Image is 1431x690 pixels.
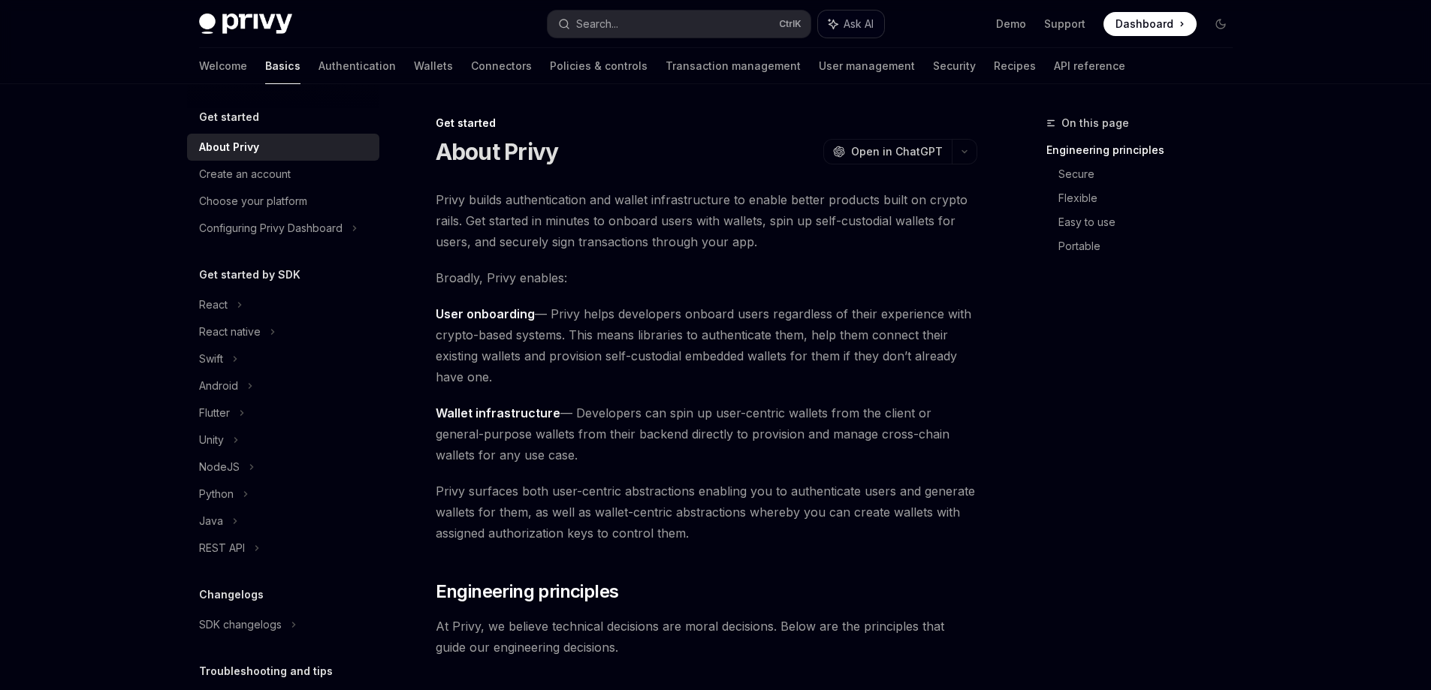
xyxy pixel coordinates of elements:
a: User management [819,48,915,84]
a: Welcome [199,48,247,84]
div: Unity [199,431,224,449]
div: Android [199,377,238,395]
a: Wallets [414,48,453,84]
span: Broadly, Privy enables: [436,267,977,288]
h1: About Privy [436,138,559,165]
div: Get started [436,116,977,131]
div: Java [199,512,223,530]
a: Authentication [319,48,396,84]
span: — Developers can spin up user-centric wallets from the client or general-purpose wallets from the... [436,402,977,466]
span: Privy builds authentication and wallet infrastructure to enable better products built on crypto r... [436,189,977,252]
a: Engineering principles [1046,138,1245,162]
button: Open in ChatGPT [823,139,952,164]
a: Security [933,48,976,84]
div: Flutter [199,404,230,422]
a: Connectors [471,48,532,84]
a: Policies & controls [550,48,648,84]
div: REST API [199,539,245,557]
div: React native [199,323,261,341]
a: Recipes [994,48,1036,84]
a: Basics [265,48,300,84]
a: Demo [996,17,1026,32]
strong: User onboarding [436,306,535,321]
div: SDK changelogs [199,616,282,634]
div: NodeJS [199,458,240,476]
h5: Troubleshooting and tips [199,662,333,680]
button: Ask AI [818,11,884,38]
strong: Wallet infrastructure [436,405,560,420]
div: Swift [199,350,223,368]
h5: Get started by SDK [199,266,300,284]
div: Choose your platform [199,192,307,210]
a: API reference [1054,48,1125,84]
span: At Privy, we believe technical decisions are moral decisions. Below are the principles that guide... [436,616,977,658]
span: Ask AI [844,17,874,32]
div: Create an account [199,165,291,183]
a: Choose your platform [187,188,379,215]
a: Dashboard [1103,12,1197,36]
div: Python [199,485,234,503]
a: About Privy [187,134,379,161]
img: dark logo [199,14,292,35]
a: Easy to use [1058,210,1245,234]
button: Toggle dark mode [1209,12,1233,36]
h5: Changelogs [199,586,264,604]
div: React [199,296,228,314]
span: On this page [1061,114,1129,132]
div: About Privy [199,138,259,156]
a: Flexible [1058,186,1245,210]
span: Privy surfaces both user-centric abstractions enabling you to authenticate users and generate wal... [436,481,977,544]
span: — Privy helps developers onboard users regardless of their experience with crypto-based systems. ... [436,303,977,387]
span: Open in ChatGPT [851,144,943,159]
span: Engineering principles [436,580,619,604]
span: Ctrl K [779,18,802,30]
div: Search... [576,15,618,33]
button: Search...CtrlK [548,11,811,38]
a: Transaction management [666,48,801,84]
a: Secure [1058,162,1245,186]
a: Support [1044,17,1085,32]
a: Create an account [187,161,379,188]
h5: Get started [199,108,259,126]
div: Configuring Privy Dashboard [199,219,343,237]
span: Dashboard [1116,17,1173,32]
a: Portable [1058,234,1245,258]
